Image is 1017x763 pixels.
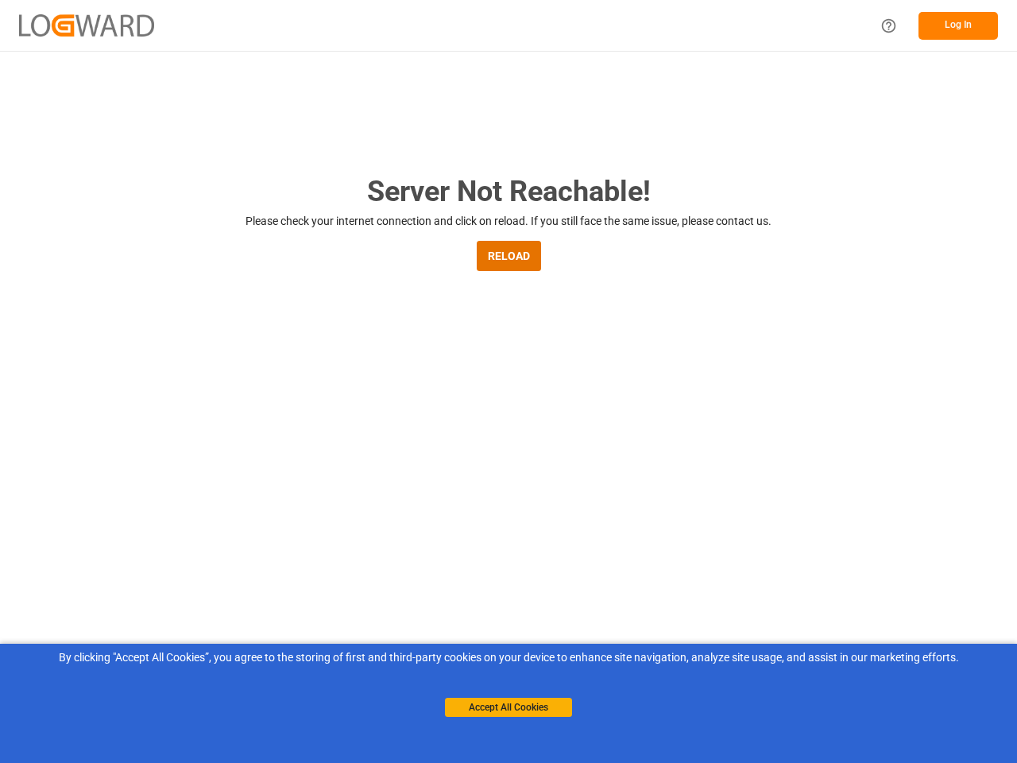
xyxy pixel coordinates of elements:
h2: Server Not Reachable! [367,170,651,213]
button: Log In [918,12,998,40]
button: Help Center [871,8,907,44]
button: RELOAD [477,241,541,271]
div: By clicking "Accept All Cookies”, you agree to the storing of first and third-party cookies on yo... [11,649,1006,666]
button: Accept All Cookies [445,698,572,717]
img: Logward_new_orange.png [19,14,154,36]
p: Please check your internet connection and click on reload. If you still face the same issue, plea... [246,213,771,230]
